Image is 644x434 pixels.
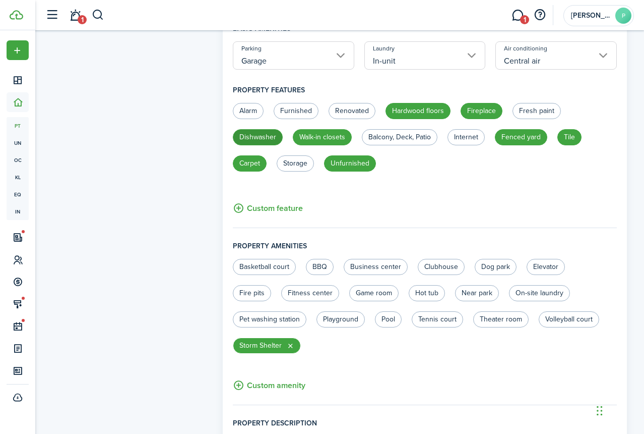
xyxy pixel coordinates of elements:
[7,169,29,186] a: kl
[473,311,529,328] label: Theater room
[10,10,23,20] img: TenantCloud
[512,103,561,119] label: Fresh paint
[316,311,365,328] label: Playground
[527,259,565,275] label: Elevator
[274,103,318,119] label: Furnished
[349,285,399,301] label: Game room
[455,285,499,301] label: Near park
[329,103,375,119] label: Renovated
[508,3,527,28] a: Messaging
[509,285,570,301] label: On-site laundry
[7,186,29,203] a: eq
[7,117,29,134] a: pt
[233,311,306,328] label: Pet washing station
[233,103,264,119] label: Alarm
[7,203,29,220] a: in
[306,259,334,275] label: BBQ
[539,311,599,328] label: Volleyball court
[375,311,402,328] label: Pool
[281,285,339,301] label: Fitness center
[418,259,465,275] label: Clubhouse
[233,338,301,354] chip: Storm Shelter
[409,285,445,301] label: Hot tub
[475,259,517,275] label: Dog park
[520,15,529,24] span: 1
[7,134,29,151] a: un
[412,311,463,328] label: Tennis court
[233,77,617,103] h4: Property features
[461,103,502,119] label: Fireplace
[447,129,485,145] label: Internet
[92,7,104,24] button: Search
[531,7,548,24] button: Open resource center
[557,129,582,145] label: Tile
[233,259,296,275] label: Basketball court
[385,103,450,119] label: Hardwood floors
[495,41,617,70] input: Air conditioning
[78,15,87,24] span: 1
[293,129,352,145] label: Walk-in closets
[277,155,314,172] label: Storage
[495,129,547,145] label: Fenced yard
[233,155,267,172] label: Carpet
[571,12,611,19] span: Paula
[233,241,617,259] h4: Property amenities
[362,129,437,145] label: Balcony, Deck, Patio
[7,40,29,60] button: Open menu
[42,6,61,25] button: Open sidebar
[66,3,85,28] a: Notifications
[233,202,303,214] button: Custom feature
[233,129,283,145] label: Dishwasher
[233,41,354,70] input: Parking
[597,396,603,426] div: Drag
[324,155,376,172] label: Unfurnished
[233,285,271,301] label: Fire pits
[364,41,486,70] input: Laundry
[7,151,29,169] a: oc
[594,386,644,434] iframe: Chat Widget
[615,8,631,24] avatar-text: P
[344,259,408,275] label: Business center
[233,379,305,392] button: Custom amenity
